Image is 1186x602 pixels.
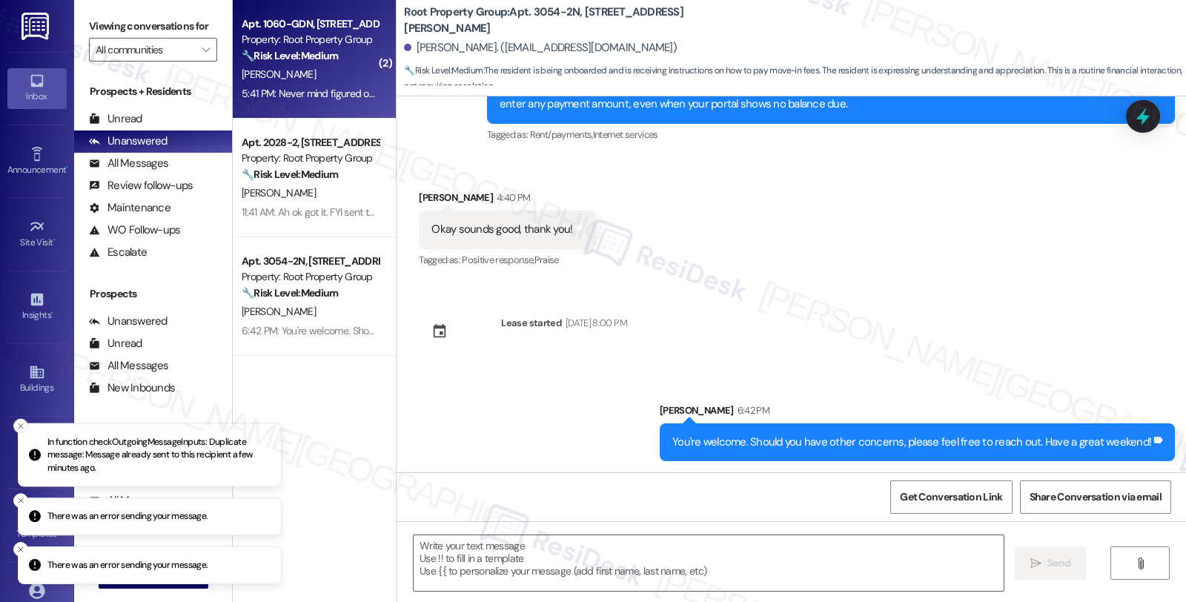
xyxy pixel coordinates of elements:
span: • [51,308,53,318]
div: 5:41 PM: Never mind figured out! [242,87,380,100]
div: Review follow-ups [89,178,193,193]
button: Get Conversation Link [890,480,1012,514]
a: Site Visit • [7,214,67,254]
p: In function checkOutgoingMessageInputs: Duplicate message: Message already sent to this recipient... [47,435,269,474]
div: 4:40 PM [493,190,530,205]
div: [PERSON_NAME]. ([EMAIL_ADDRESS][DOMAIN_NAME]) [404,40,677,56]
button: Close toast [13,418,28,433]
div: Apt. 2028-2, [STREET_ADDRESS] [242,135,379,150]
b: Root Property Group: Apt. 3054-2N, [STREET_ADDRESS][PERSON_NAME] [404,4,700,36]
span: Positive response , [462,254,534,266]
p: There was an error sending your message. [47,559,208,572]
span: Internet services [593,128,658,141]
strong: 🔧 Risk Level: Medium [242,168,338,181]
div: Property: Root Property Group [242,150,379,166]
div: Tagged as: [419,249,596,271]
input: All communities [96,38,193,62]
span: Get Conversation Link [900,489,1002,505]
span: : The resident is being onboarded and is receiving instructions on how to pay move-in fees. The r... [404,63,1186,95]
div: [DATE] 8:00 PM [562,315,627,331]
div: Lease started [501,315,562,331]
i:  [202,44,210,56]
a: Buildings [7,360,67,400]
div: Property: Root Property Group [242,269,379,285]
strong: 🔧 Risk Level: Medium [404,64,483,76]
strong: 🔧 Risk Level: Medium [242,286,338,300]
i:  [1135,558,1146,569]
div: Tagged as: [487,124,1175,145]
span: [PERSON_NAME] [242,67,316,81]
span: • [53,235,56,245]
span: Praise [534,254,559,266]
div: Prospects + Residents [74,84,232,99]
div: 6:42 PM: You're welcome. Should you have other concerns, please feel free to reach out. Have a gr... [242,324,720,337]
div: Unanswered [89,133,168,149]
div: Escalate [89,245,147,260]
div: Unread [89,111,142,127]
div: [PERSON_NAME] [419,190,596,211]
div: Apt. 3054-2N, [STREET_ADDRESS][PERSON_NAME] [242,254,379,269]
div: All Messages [89,156,168,171]
button: Close toast [13,542,28,557]
strong: 🔧 Risk Level: Medium [242,49,338,62]
div: WO Follow-ups [89,222,180,238]
p: There was an error sending your message. [47,510,208,523]
div: Unread [89,336,142,351]
button: Share Conversation via email [1020,480,1171,514]
div: 11:41 AM: Ah ok got it. FYI sent the email to the generic inbox we received [EMAIL_ADDRESS][DOMAI... [242,205,740,219]
span: Send [1047,555,1070,571]
div: You're welcome. Should you have other concerns, please feel free to reach out. Have a great weekend! [672,434,1151,450]
div: Prospects [74,286,232,302]
img: ResiDesk Logo [21,13,52,40]
button: Send [1015,546,1087,580]
a: Templates • [7,506,67,546]
div: Property: Root Property Group [242,32,379,47]
div: Maintenance [89,200,170,216]
div: [PERSON_NAME] [660,403,1175,423]
span: [PERSON_NAME] [242,186,316,199]
div: Okay sounds good, thank you! [431,222,572,237]
div: Apt. 1060-GDN, [STREET_ADDRESS] [242,16,379,32]
span: Rent/payments , [530,128,593,141]
div: All Messages [89,358,168,374]
a: Insights • [7,287,67,327]
div: New Inbounds [89,380,175,396]
div: 6:42 PM [734,403,769,418]
span: • [66,162,68,173]
div: Unanswered [89,314,168,329]
button: Close toast [13,493,28,508]
i:  [1030,558,1041,569]
a: Inbox [7,68,67,108]
span: [PERSON_NAME] [242,305,316,318]
label: Viewing conversations for [89,15,217,38]
span: Share Conversation via email [1030,489,1162,505]
a: Leads [7,433,67,473]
